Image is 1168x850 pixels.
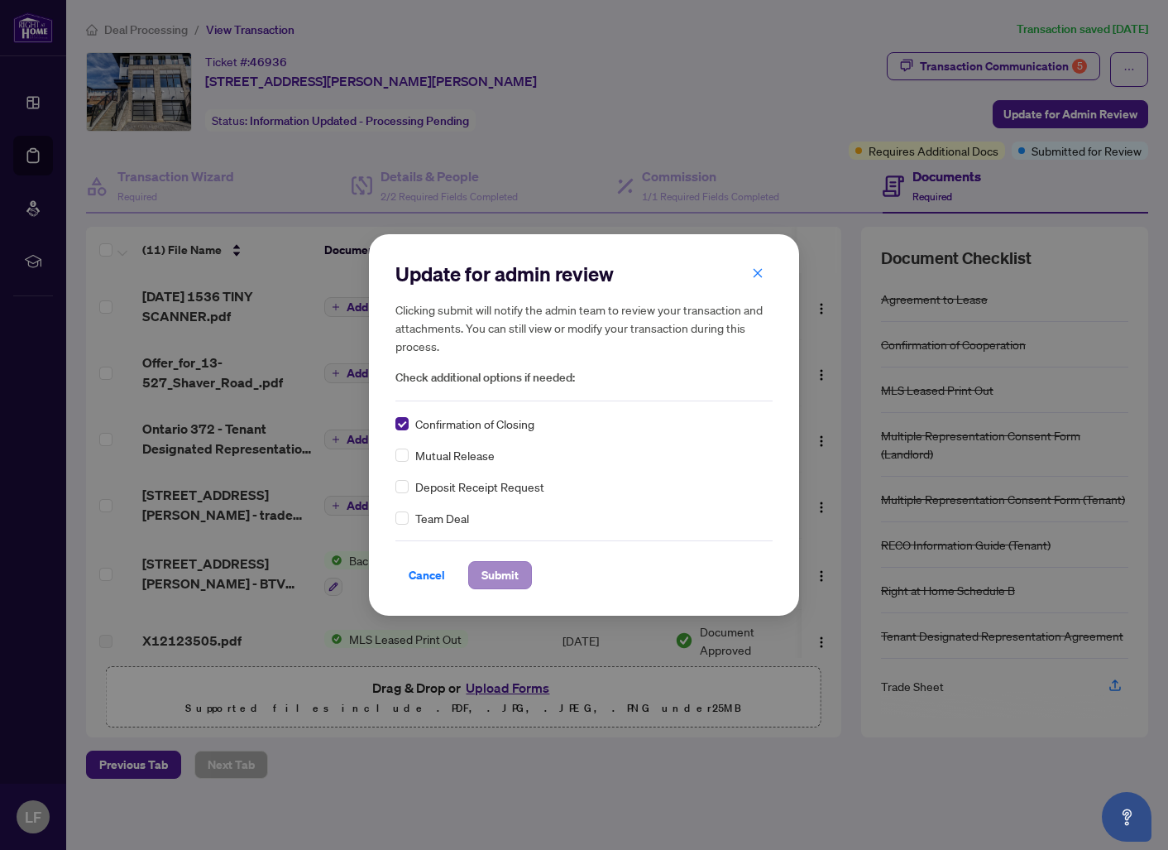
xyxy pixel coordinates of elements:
span: close [752,267,764,279]
span: Submit [481,562,519,588]
button: Open asap [1102,792,1151,842]
span: Team Deal [415,509,469,527]
span: Mutual Release [415,446,495,464]
h5: Clicking submit will notify the admin team to review your transaction and attachments. You can st... [395,300,773,355]
span: Confirmation of Closing [415,415,534,433]
span: Check additional options if needed: [395,368,773,387]
button: Submit [468,561,532,589]
button: Cancel [395,561,458,589]
span: Deposit Receipt Request [415,478,544,496]
span: Cancel [409,562,445,588]
h2: Update for admin review [395,261,773,287]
